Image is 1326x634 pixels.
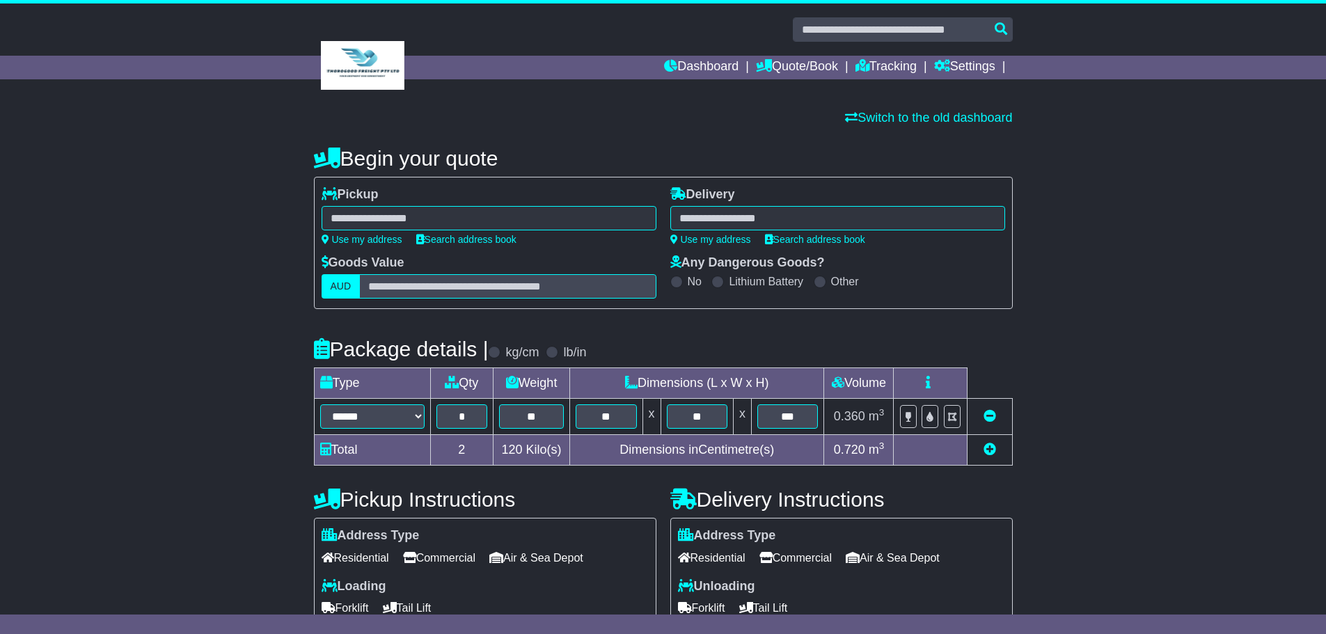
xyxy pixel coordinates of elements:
td: x [733,399,751,435]
a: Quote/Book [756,56,838,79]
span: Residential [322,547,389,569]
label: Loading [322,579,386,594]
sup: 3 [879,441,885,451]
td: Dimensions in Centimetre(s) [570,435,824,466]
span: Commercial [759,547,832,569]
a: Use my address [670,234,751,245]
a: Add new item [984,443,996,457]
label: Delivery [670,187,735,203]
a: Dashboard [664,56,739,79]
h4: Package details | [314,338,489,360]
td: Weight [494,368,570,399]
td: Volume [824,368,894,399]
span: 0.360 [834,409,865,423]
h4: Begin your quote [314,147,1013,170]
label: Lithium Battery [729,275,803,288]
h4: Pickup Instructions [314,488,656,511]
a: Settings [934,56,995,79]
a: Tracking [855,56,917,79]
label: Unloading [678,579,755,594]
td: x [642,399,661,435]
label: Any Dangerous Goods? [670,255,825,271]
td: Total [314,435,430,466]
label: Goods Value [322,255,404,271]
a: Search address book [416,234,516,245]
span: m [869,409,885,423]
td: 2 [430,435,494,466]
a: Search address book [765,234,865,245]
td: Type [314,368,430,399]
td: Dimensions (L x W x H) [570,368,824,399]
span: Forklift [678,597,725,619]
label: Address Type [678,528,776,544]
span: 120 [502,443,523,457]
label: kg/cm [505,345,539,360]
label: No [688,275,702,288]
label: lb/in [563,345,586,360]
span: m [869,443,885,457]
span: Air & Sea Depot [489,547,583,569]
span: Tail Lift [739,597,788,619]
label: Pickup [322,187,379,203]
td: Kilo(s) [494,435,570,466]
span: 0.720 [834,443,865,457]
h4: Delivery Instructions [670,488,1013,511]
a: Use my address [322,234,402,245]
label: Other [831,275,859,288]
span: Air & Sea Depot [846,547,940,569]
td: Qty [430,368,494,399]
a: Remove this item [984,409,996,423]
span: Residential [678,547,745,569]
a: Switch to the old dashboard [845,111,1012,125]
label: Address Type [322,528,420,544]
label: AUD [322,274,361,299]
sup: 3 [879,407,885,418]
span: Tail Lift [383,597,432,619]
span: Commercial [403,547,475,569]
span: Forklift [322,597,369,619]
